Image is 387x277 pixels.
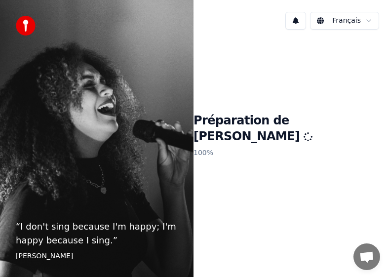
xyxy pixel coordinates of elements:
[16,251,178,261] footer: [PERSON_NAME]
[353,243,380,270] div: Ouvrir le chat
[193,113,387,145] h1: Préparation de [PERSON_NAME]
[16,16,36,36] img: youka
[193,144,387,162] p: 100 %
[16,220,178,247] p: “ I don't sing because I'm happy; I'm happy because I sing. ”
